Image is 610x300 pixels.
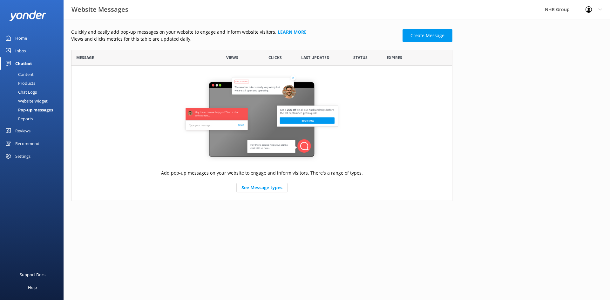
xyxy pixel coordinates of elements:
h3: Website Messages [71,4,128,15]
a: Website Widget [4,97,64,105]
div: Recommend [15,137,39,150]
span: Expires [387,55,402,61]
a: See Message types [236,183,288,192]
span: Clicks [268,55,282,61]
span: Message [76,55,94,61]
a: Pop-up messages [4,105,64,114]
a: Products [4,79,64,88]
a: Learn more [278,29,307,35]
div: Chatbot [15,57,32,70]
div: Settings [15,150,30,163]
div: Home [15,32,27,44]
div: Support Docs [20,268,45,281]
a: Create Message [403,29,452,42]
div: Reports [4,114,33,123]
div: Reviews [15,124,30,137]
p: Quickly and easily add pop-up messages on your website to engage and inform website visitors. [71,29,399,36]
div: Inbox [15,44,26,57]
img: website-message-default [182,74,341,163]
a: Reports [4,114,64,123]
div: Content [4,70,34,79]
p: Views and clicks metrics for this table are updated daily. [71,36,399,43]
span: Last updated [301,55,329,61]
span: Status [353,55,368,61]
a: Chat Logs [4,88,64,97]
div: grid [71,66,452,201]
div: Help [28,281,37,294]
div: Pop-up messages [4,105,53,114]
a: Content [4,70,64,79]
div: Products [4,79,35,88]
span: Views [226,55,238,61]
div: Website Widget [4,97,48,105]
img: yonder-white-logo.png [10,10,46,21]
p: Add pop-up messages on your website to engage and inform visitors. There's a range of types. [161,170,363,177]
div: Chat Logs [4,88,37,97]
